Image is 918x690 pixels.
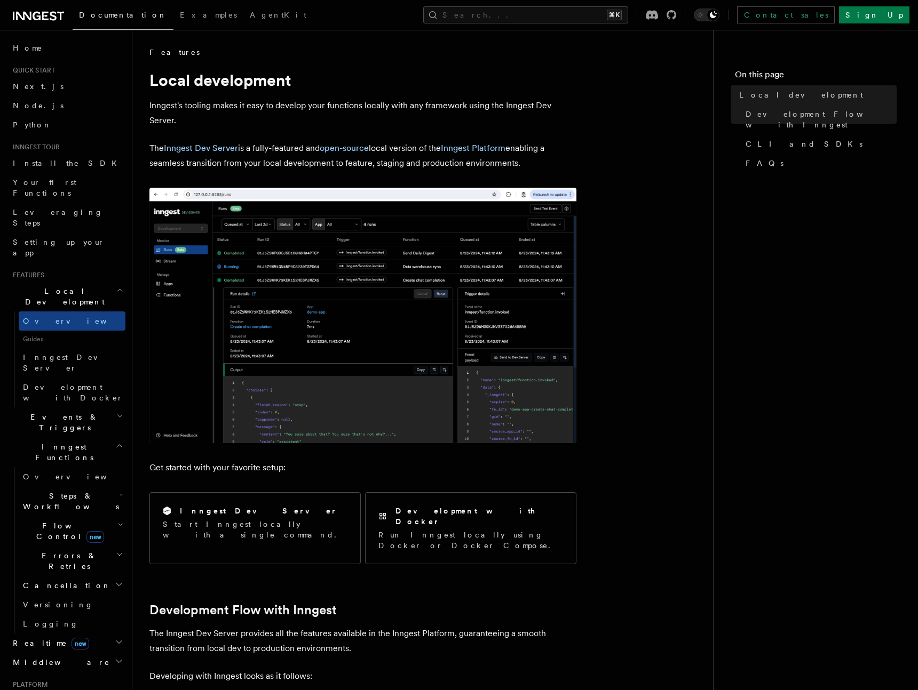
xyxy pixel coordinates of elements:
h1: Local development [149,70,576,90]
a: Documentation [73,3,173,30]
button: Search...⌘K [423,6,628,23]
span: Quick start [9,66,55,75]
a: Next.js [9,77,125,96]
button: Errors & Retries [19,546,125,576]
a: Development with DockerRun Inngest locally using Docker or Docker Compose. [365,492,576,564]
div: Inngest Functions [9,467,125,633]
button: Inngest Functions [9,437,125,467]
span: Node.js [13,101,64,110]
span: Flow Control [19,520,117,542]
a: Inngest Dev Server [164,143,238,153]
a: Inngest Dev Server [19,348,125,378]
span: CLI and SDKs [746,139,862,149]
span: Local Development [9,286,116,307]
span: Python [13,121,52,129]
span: Home [13,43,43,53]
span: Next.js [13,82,64,91]
span: Features [149,47,200,58]
button: Toggle dark mode [694,9,719,21]
button: Flow Controlnew [19,516,125,546]
a: Versioning [19,595,125,614]
span: Steps & Workflows [19,491,119,512]
a: Overview [19,467,125,486]
span: new [86,531,104,543]
a: Logging [19,614,125,633]
a: Development Flow with Inngest [149,603,337,617]
span: Realtime [9,638,89,648]
a: Overview [19,311,125,331]
p: The is a fully-featured and local version of the enabling a seamless transition from your local d... [149,141,576,171]
span: Events & Triggers [9,412,116,433]
span: Setting up your app [13,238,105,257]
a: Your first Functions [9,173,125,203]
span: Development with Docker [23,383,123,402]
p: Start Inngest locally with a single command. [163,519,347,540]
a: AgentKit [243,3,313,29]
span: Features [9,271,44,279]
a: Local development [735,85,897,105]
a: Inngest Platform [441,143,505,153]
a: Install the SDK [9,154,125,173]
a: FAQs [741,154,897,173]
a: open-source [320,143,369,153]
kbd: ⌘K [607,10,622,20]
a: Setting up your app [9,232,125,262]
a: Sign Up [839,6,909,23]
button: Middleware [9,653,125,672]
a: Development Flow with Inngest [741,105,897,134]
a: Examples [173,3,243,29]
button: Realtimenew [9,633,125,653]
span: Inngest Functions [9,442,115,463]
img: The Inngest Dev Server on the Functions page [149,188,576,443]
span: Errors & Retries [19,550,116,572]
button: Local Development [9,282,125,311]
span: Cancellation [19,580,111,591]
a: Node.js [9,96,125,115]
a: CLI and SDKs [741,134,897,154]
span: Leveraging Steps [13,208,103,227]
span: Documentation [79,11,167,19]
span: Development Flow with Inngest [746,109,897,130]
span: Guides [19,331,125,348]
p: The Inngest Dev Server provides all the features available in the Inngest Platform, guaranteeing ... [149,626,576,656]
button: Cancellation [19,576,125,595]
span: AgentKit [250,11,306,19]
span: Inngest Dev Server [23,353,114,372]
span: new [72,638,89,649]
span: Platform [9,680,48,689]
h4: On this page [735,68,897,85]
span: Inngest tour [9,143,60,151]
h2: Development with Docker [395,506,563,527]
a: Development with Docker [19,378,125,407]
span: Local development [739,90,863,100]
span: Your first Functions [13,178,76,197]
p: Get started with your favorite setup: [149,460,576,475]
button: Steps & Workflows [19,486,125,516]
a: Inngest Dev ServerStart Inngest locally with a single command. [149,492,361,564]
h2: Inngest Dev Server [180,506,337,516]
span: Overview [23,317,133,325]
a: Home [9,38,125,58]
span: Overview [23,472,133,481]
button: Events & Triggers [9,407,125,437]
span: Middleware [9,657,110,668]
p: Run Inngest locally using Docker or Docker Compose. [378,529,563,551]
span: Examples [180,11,237,19]
span: Versioning [23,600,93,609]
a: Leveraging Steps [9,203,125,232]
p: Inngest's tooling makes it easy to develop your functions locally with any framework using the In... [149,98,576,128]
div: Local Development [9,311,125,407]
p: Developing with Inngest looks as it follows: [149,669,576,684]
span: FAQs [746,158,784,169]
span: Install the SDK [13,159,123,167]
a: Python [9,115,125,134]
a: Contact sales [737,6,835,23]
span: Logging [23,620,78,628]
